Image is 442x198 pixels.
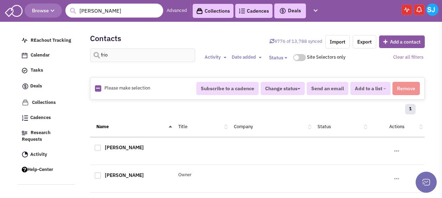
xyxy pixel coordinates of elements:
[31,37,71,43] span: REachout Tracking
[196,82,259,95] button: Subscribe to a cadence
[22,99,29,106] img: icon-collection-lavender.png
[230,54,264,61] button: Date added
[318,124,331,130] a: Status
[379,35,425,48] button: Add a contact
[18,64,75,77] a: Tasks
[65,4,163,18] input: Search
[18,49,75,62] a: Calendar
[22,131,27,135] img: Research.png
[279,7,286,15] img: icon-deals.svg
[22,167,27,172] img: help.png
[389,124,404,130] a: Actions
[196,8,203,14] img: icon-collection-lavender-black.svg
[277,6,303,15] button: Deals
[203,54,229,61] button: Activity
[32,7,55,14] span: Browse
[393,54,423,60] a: Clear all filters
[307,54,348,61] div: Site Selectors only
[279,7,301,14] span: Deals
[31,52,50,58] span: Calendar
[105,172,144,178] a: [PERSON_NAME]
[105,144,144,151] a: [PERSON_NAME]
[270,38,322,44] a: Sync contacts with Retailsphere
[18,34,75,47] a: REachout Tracking
[232,54,256,60] span: Date added
[22,53,27,58] img: Calendar.png
[235,4,273,18] a: Cadences
[22,82,29,91] img: icon-deals.svg
[234,124,253,130] a: Company
[31,67,43,73] span: Tasks
[5,4,23,17] img: SmartAdmin
[104,85,150,91] span: Please make selection
[22,115,28,121] img: Cadences_logo.png
[30,115,51,121] span: Cadences
[193,4,233,18] a: Collections
[32,99,56,105] span: Collections
[392,82,420,95] button: Remove
[22,151,28,158] img: Activity.png
[265,51,292,64] button: Status
[18,148,75,161] a: Activity
[239,8,245,13] img: Cadences_logo.png
[353,35,376,48] a: Export
[167,7,187,14] a: Advanced
[174,172,230,178] div: Owner
[18,111,75,125] a: Cadences
[90,35,121,41] h2: Contacts
[30,151,47,157] span: Activity
[22,130,51,142] span: Research Requests
[18,79,75,94] a: Deals
[96,124,109,130] a: Name
[205,54,221,60] span: Activity
[269,54,283,61] span: Status
[90,48,196,62] input: Search contacts
[325,35,350,48] a: Import
[18,163,75,177] a: Help-Center
[95,85,101,92] img: Rectangle.png
[18,126,75,146] a: Research Requests
[25,4,62,18] button: Browse
[405,104,416,114] a: 1
[178,124,187,130] a: Title
[426,4,438,16] img: Sarah Jones
[22,68,27,73] img: icon-tasks.png
[18,96,75,110] a: Collections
